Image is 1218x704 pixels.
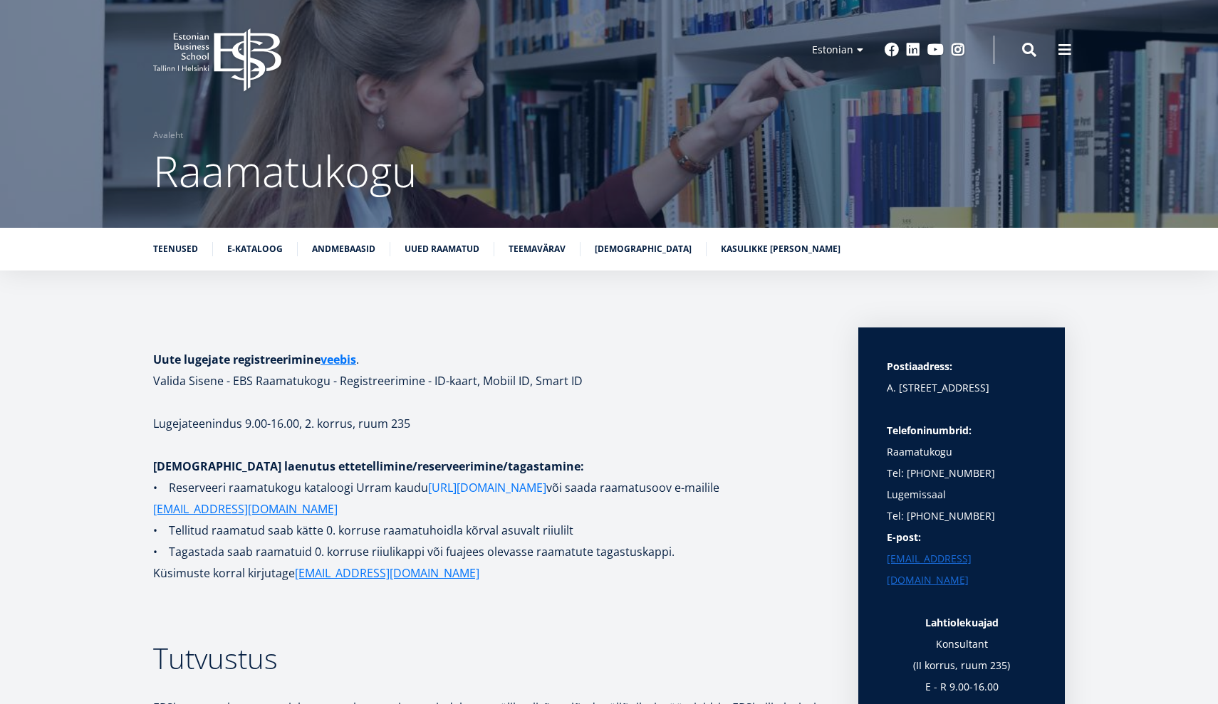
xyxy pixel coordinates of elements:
[153,128,183,142] a: Avaleht
[951,43,965,57] a: Instagram
[721,242,840,256] a: Kasulikke [PERSON_NAME]
[887,420,1036,463] p: Raamatukogu
[887,530,921,544] strong: E-post:
[153,477,830,520] p: • Reserveeri raamatukogu kataloogi Urram kaudu või saada raamatusoov e-mailile
[153,142,417,200] span: Raamatukogu
[153,639,278,678] span: Tutvustus
[887,359,952,373] strong: Postiaadress:
[153,349,830,392] h1: . Valida Sisene - EBS Raamatukogu - Registreerimine - ID-kaart, Mobiil ID, Smart ID
[153,413,830,434] p: Lugejateenindus 9.00-16.00, 2. korrus, ruum 235
[153,498,338,520] a: [EMAIL_ADDRESS][DOMAIN_NAME]
[321,349,356,370] a: veebis
[509,242,566,256] a: Teemavärav
[312,242,375,256] a: Andmebaasid
[887,463,1036,505] p: Tel: [PHONE_NUMBER] Lugemissaal
[153,458,584,474] strong: [DEMOGRAPHIC_DATA] laenutus ettetellimine/reserveerimine/tagastamine:
[887,505,1036,527] p: Tel: [PHONE_NUMBER]
[906,43,920,57] a: Linkedin
[295,562,479,584] a: [EMAIL_ADDRESS][DOMAIN_NAME]
[405,242,479,256] a: Uued raamatud
[428,477,546,498] a: [URL][DOMAIN_NAME]
[153,352,356,367] strong: Uute lugejate registreerimine
[887,424,972,437] strong: Telefoninumbrid:
[887,548,1036,591] a: [EMAIL_ADDRESS][DOMAIN_NAME]
[595,242,692,256] a: [DEMOGRAPHIC_DATA]
[153,520,830,541] p: • Tellitud raamatud saab kätte 0. korruse raamatuhoidla kõrval asuvalt riiulilt
[153,242,198,256] a: Teenused
[153,562,830,584] p: Küsimuste korral kirjutage
[227,242,283,256] a: E-kataloog
[925,616,999,629] strong: Lahtiolekuajad
[885,43,899,57] a: Facebook
[153,541,830,562] p: • Tagastada saab raamatuid 0. korruse riiulikappi või fuajees olevasse raamatute tagastuskappi.
[887,377,1036,399] p: A. [STREET_ADDRESS]
[927,43,944,57] a: Youtube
